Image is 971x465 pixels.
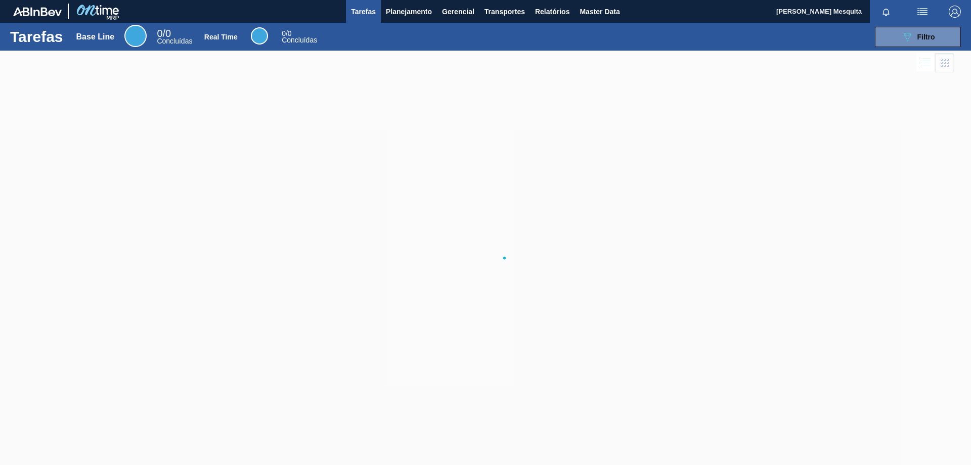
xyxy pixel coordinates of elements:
[282,30,317,44] div: Real Time
[157,28,162,39] span: 0
[282,29,286,37] span: 0
[949,6,961,18] img: Logout
[535,6,569,18] span: Relatórios
[917,33,935,41] span: Filtro
[351,6,376,18] span: Tarefas
[484,6,525,18] span: Transportes
[124,25,147,47] div: Base Line
[157,37,192,45] span: Concluídas
[157,29,192,45] div: Base Line
[870,5,902,19] button: Notificações
[916,6,929,18] img: userActions
[10,31,63,43] h1: Tarefas
[76,32,115,41] div: Base Line
[204,33,238,41] div: Real Time
[875,27,961,47] button: Filtro
[282,29,291,37] span: / 0
[157,28,171,39] span: / 0
[386,6,432,18] span: Planejamento
[282,36,317,44] span: Concluídas
[13,7,62,16] img: TNhmsLtSVTkK8tSr43FrP2fwEKptu5GPRR3wAAAABJRU5ErkJggg==
[580,6,620,18] span: Master Data
[442,6,474,18] span: Gerencial
[251,27,268,45] div: Real Time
